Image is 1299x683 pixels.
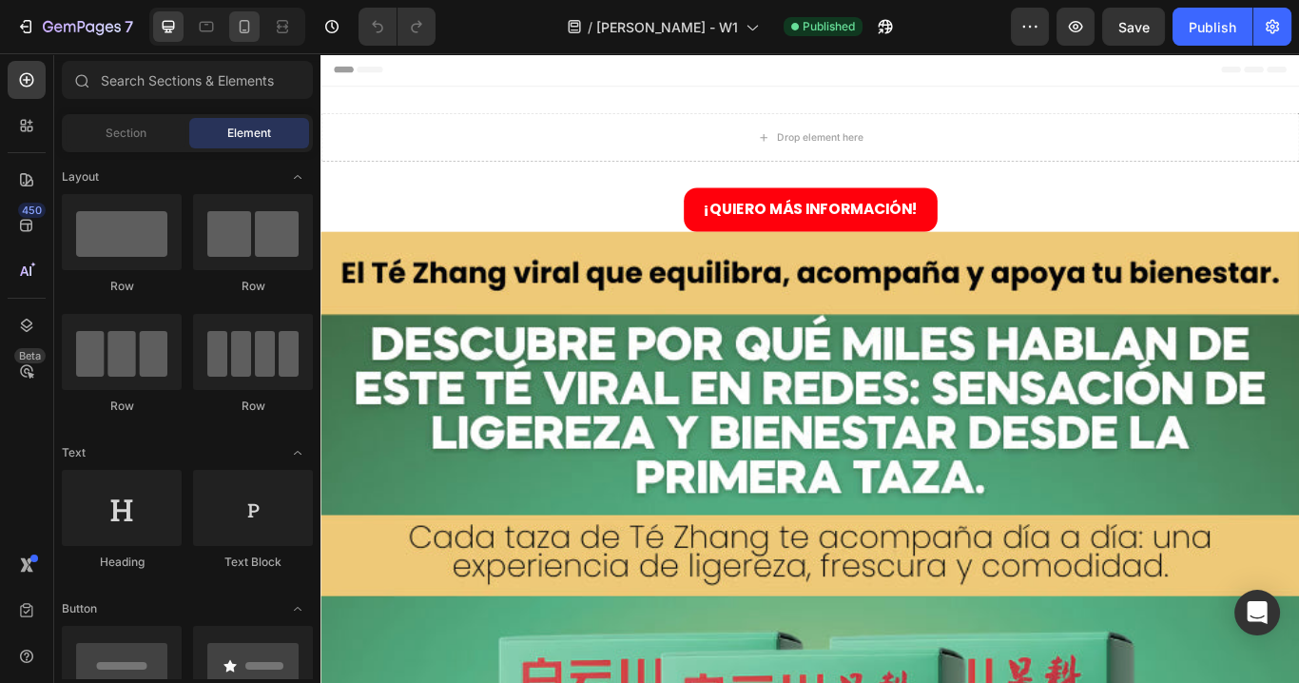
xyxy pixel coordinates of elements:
[1189,17,1236,37] div: Publish
[803,18,855,35] span: Published
[588,17,592,37] span: /
[446,169,696,193] strong: ¡QUIERO MÁS INFORMACIÓN!
[423,157,719,208] a: ¡QUIERO MÁS INFORMACIÓN!
[14,348,46,363] div: Beta
[282,438,313,468] span: Toggle open
[1102,8,1165,46] button: Save
[1173,8,1252,46] button: Publish
[227,125,271,142] span: Element
[62,61,313,99] input: Search Sections & Elements
[62,600,97,617] span: Button
[18,203,46,218] div: 450
[532,90,632,106] div: Drop element here
[193,278,313,295] div: Row
[62,554,182,571] div: Heading
[359,8,436,46] div: Undo/Redo
[62,168,99,185] span: Layout
[193,554,313,571] div: Text Block
[62,278,182,295] div: Row
[62,444,86,461] span: Text
[1234,590,1280,635] div: Open Intercom Messenger
[282,162,313,192] span: Toggle open
[125,15,133,38] p: 7
[193,398,313,415] div: Row
[1118,19,1150,35] span: Save
[320,53,1299,683] iframe: Design area
[62,398,182,415] div: Row
[596,17,738,37] span: [PERSON_NAME] - W1
[8,8,142,46] button: 7
[282,594,313,624] span: Toggle open
[106,125,146,142] span: Section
